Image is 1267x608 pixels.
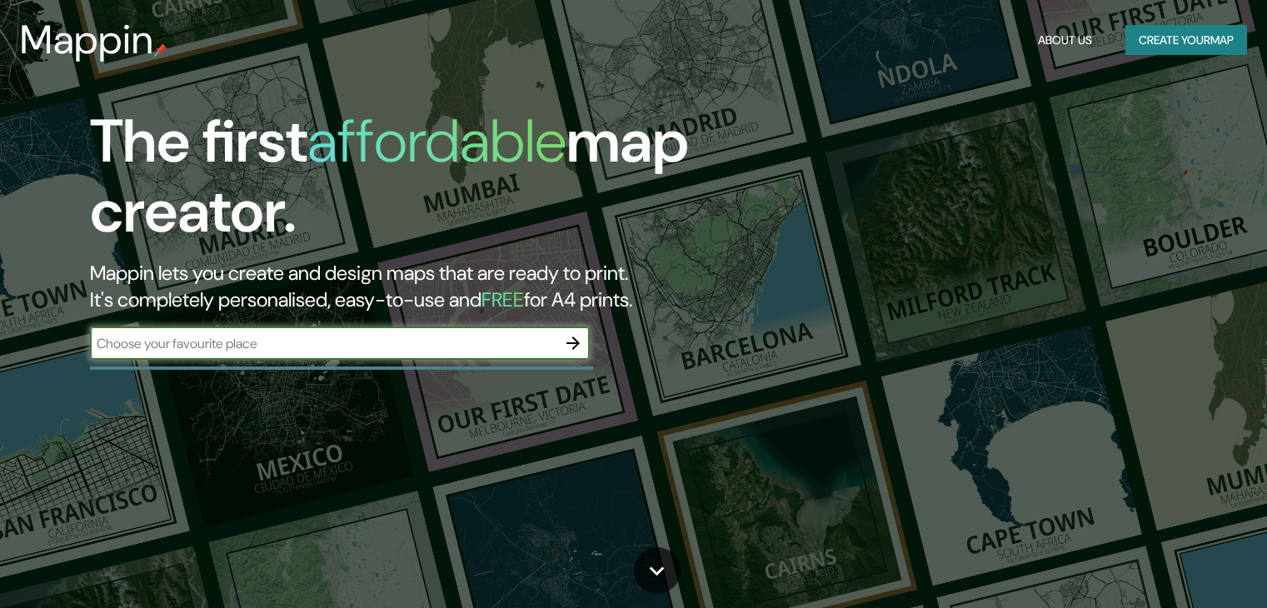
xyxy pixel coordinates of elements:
h3: Mappin [20,17,154,63]
img: mappin-pin [154,43,167,57]
h2: Mappin lets you create and design maps that are ready to print. It's completely personalised, eas... [90,260,724,313]
button: About Us [1031,25,1099,56]
input: Choose your favourite place [90,334,556,353]
button: Create yourmap [1125,25,1247,56]
h1: affordable [307,102,566,180]
h1: The first map creator. [90,107,724,260]
h5: FREE [481,287,524,312]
